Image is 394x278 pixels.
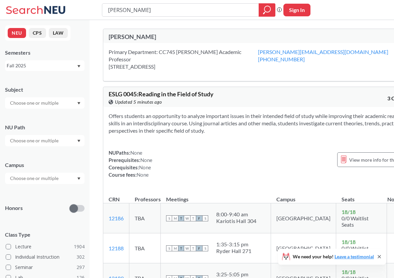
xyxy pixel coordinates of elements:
[5,124,85,131] div: NU Path
[77,264,85,271] span: 297
[107,4,254,16] input: Class, professor, course number, "phrase"
[216,248,252,254] div: Ryder Hall 271
[172,245,178,251] span: M
[216,271,252,278] div: 3:25 - 5:05 pm
[202,245,208,251] span: S
[49,28,68,38] button: LAW
[5,135,85,146] div: Dropdown arrow
[140,157,152,163] span: None
[5,97,85,109] div: Dropdown arrow
[216,241,252,248] div: 1:35 - 3:15 pm
[172,215,178,221] span: M
[5,231,85,238] span: Class Type
[271,203,336,233] td: [GEOGRAPHIC_DATA]
[190,215,196,221] span: T
[139,164,151,170] span: None
[129,203,161,233] td: TBA
[109,245,124,251] a: 12188
[166,215,172,221] span: S
[336,189,387,203] th: Seats
[202,215,208,221] span: S
[77,102,81,105] svg: Dropdown arrow
[196,215,202,221] span: F
[293,254,374,259] span: We need your help!
[178,215,184,221] span: T
[342,239,356,245] span: 18 / 18
[335,254,374,259] a: Leave a testimonial
[109,48,258,70] div: Primary Department: CC745 [PERSON_NAME] Academic Professor [STREET_ADDRESS]
[109,196,120,203] div: CRN
[258,56,305,62] a: [PHONE_NUMBER]
[161,189,271,203] th: Meetings
[129,189,161,203] th: Professors
[129,233,161,263] td: TBA
[258,49,388,55] a: [PERSON_NAME][EMAIL_ADDRESS][DOMAIN_NAME]
[190,245,196,251] span: T
[109,90,214,98] span: ESLG 0045 : Reading in the Field of Study
[263,5,271,15] svg: magnifying glass
[7,62,77,69] div: Fall 2025
[342,269,356,275] span: 18 / 18
[216,218,256,224] div: Kariotis Hall 304
[115,98,162,106] span: Updated 5 minutes ago
[77,177,81,180] svg: Dropdown arrow
[342,209,356,215] span: 18 / 18
[184,215,190,221] span: W
[5,204,23,212] p: Honors
[109,215,124,221] a: 12186
[5,161,85,169] div: Campus
[178,245,184,251] span: T
[77,253,85,261] span: 302
[5,49,85,56] div: Semesters
[6,242,85,251] label: Lecture
[74,243,85,250] span: 1904
[130,150,142,156] span: None
[6,263,85,272] label: Seminar
[77,140,81,142] svg: Dropdown arrow
[109,149,152,178] div: NUPaths: Prerequisites: Corequisites: Course fees:
[283,4,310,16] button: Sign In
[342,215,369,228] span: 0/0 Waitlist Seats
[5,86,85,93] div: Subject
[196,245,202,251] span: F
[8,28,26,38] button: NEU
[6,253,85,261] label: Individual Instruction
[342,245,369,258] span: 0/0 Waitlist Seats
[5,173,85,184] div: Dropdown arrow
[5,60,85,71] div: Fall 2025Dropdown arrow
[259,3,275,17] div: magnifying glass
[216,211,256,218] div: 8:00 - 9:40 am
[166,245,172,251] span: S
[184,245,190,251] span: W
[77,65,81,68] svg: Dropdown arrow
[7,99,63,107] input: Choose one or multiple
[7,137,63,145] input: Choose one or multiple
[271,233,336,263] td: [GEOGRAPHIC_DATA]
[7,174,63,182] input: Choose one or multiple
[271,189,336,203] th: Campus
[29,28,46,38] button: CPS
[137,172,149,178] span: None
[109,33,261,40] div: [PERSON_NAME]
